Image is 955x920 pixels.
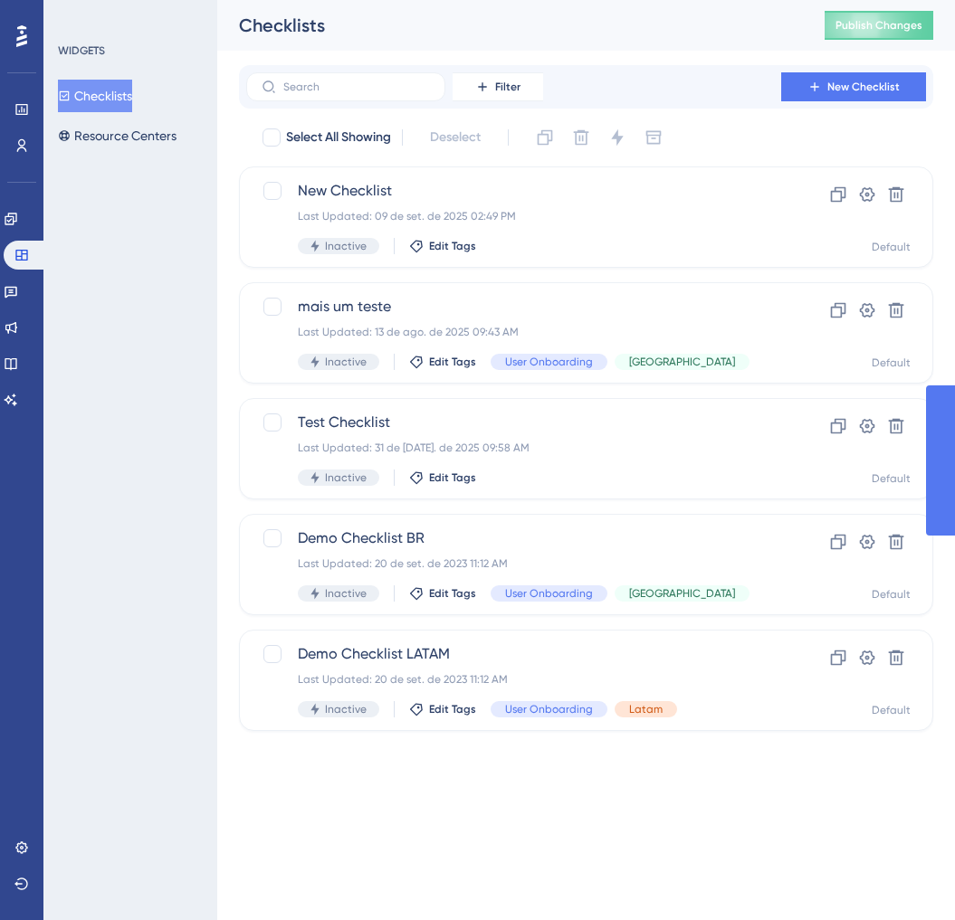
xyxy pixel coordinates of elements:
button: Resource Centers [58,119,177,152]
div: Default [872,471,911,486]
button: Edit Tags [409,702,476,716]
div: Default [872,587,911,602]
span: Test Checklist [298,412,730,433]
button: Edit Tags [409,355,476,369]
span: Demo Checklist LATAM [298,643,730,665]
div: Last Updated: 09 de set. de 2025 02:49 PM [298,209,730,223]
input: Search [283,81,430,93]
span: Inactive [325,355,367,369]
div: Last Updated: 20 de set. de 2023 11:12 AM [298,672,730,687]
span: User Onboarding [505,355,593,369]
button: Publish Changes [825,11,933,40]
span: Demo Checklist BR [298,527,750,549]
div: Last Updated: 20 de set. de 2023 11:12 AM [298,556,750,571]
span: Select All Showing [286,127,391,148]
span: [GEOGRAPHIC_DATA] [629,355,735,369]
button: Edit Tags [409,470,476,485]
span: Deselect [430,127,481,148]
span: Edit Tags [429,586,476,601]
button: Deselect [414,121,497,154]
div: Last Updated: 31 de [DATE]. de 2025 09:58 AM [298,441,730,455]
span: New Checklist [298,180,730,202]
span: Filter [495,80,520,94]
span: User Onboarding [505,702,593,716]
span: Edit Tags [429,702,476,716]
span: Inactive [325,470,367,485]
span: Edit Tags [429,239,476,253]
div: Default [872,703,911,717]
span: User Onboarding [505,586,593,601]
span: Inactive [325,239,367,253]
button: Edit Tags [409,239,476,253]
span: Inactive [325,702,367,716]
div: Checklists [239,13,779,38]
span: Inactive [325,586,367,601]
span: mais um teste [298,296,750,318]
button: Edit Tags [409,586,476,601]
span: Latam [629,702,663,716]
div: WIDGETS [58,43,105,58]
span: New Checklist [827,80,900,94]
div: Last Updated: 13 de ago. de 2025 09:43 AM [298,325,750,339]
button: Filter [453,72,543,101]
span: Edit Tags [429,470,476,485]
span: [GEOGRAPHIC_DATA] [629,586,735,601]
span: Edit Tags [429,355,476,369]
div: Default [872,240,911,254]
button: New Checklist [781,72,926,101]
button: Checklists [58,80,132,112]
div: Default [872,356,911,370]
iframe: UserGuiding AI Assistant Launcher [879,849,933,903]
span: Publish Changes [836,18,922,33]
